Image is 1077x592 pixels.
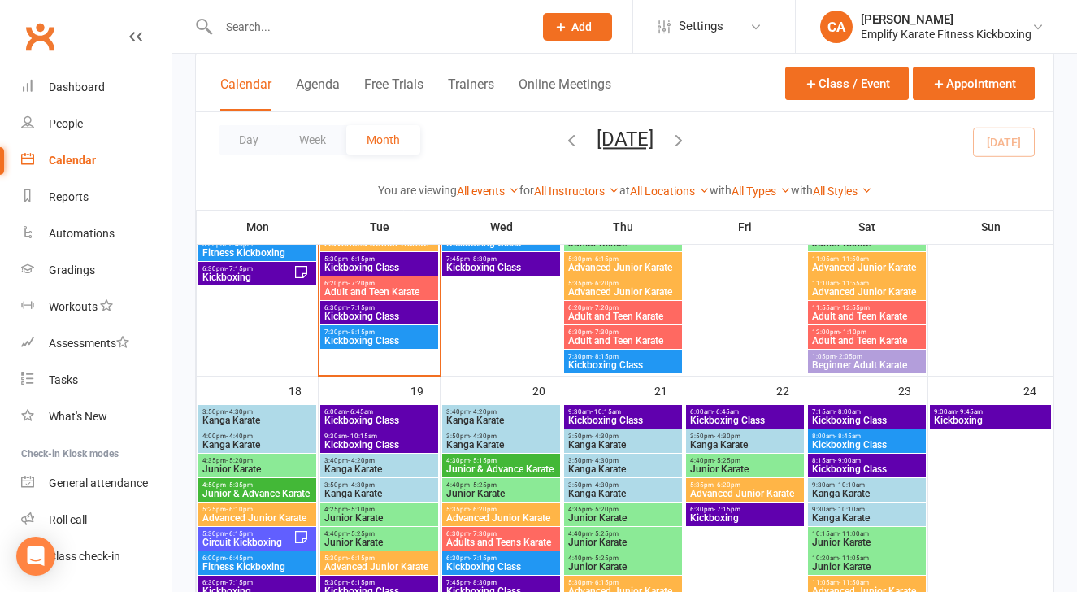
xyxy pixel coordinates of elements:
[470,530,497,538] span: - 7:30pm
[811,238,923,248] span: Junior Karate
[619,184,630,197] strong: at
[534,185,619,198] a: All Instructors
[689,481,801,489] span: 5:35pm
[861,27,1031,41] div: Emplify Karate Fitness Kickboxing
[445,506,557,513] span: 5:35pm
[324,562,435,572] span: Advanced Junior Karate
[714,481,740,489] span: - 6:20pm
[470,555,497,562] span: - 7:15pm
[49,373,78,386] div: Tasks
[567,280,679,287] span: 5:35pm
[226,433,253,440] span: - 4:40pm
[592,530,619,538] span: - 5:25pm
[689,506,801,513] span: 6:30pm
[714,457,740,464] span: - 5:25pm
[49,550,120,563] div: Class check-in
[324,513,435,523] span: Junior Karate
[592,280,619,287] span: - 6:20pm
[324,263,435,272] span: Kickboxing Class
[49,154,96,167] div: Calendar
[324,530,435,538] span: 4:40pm
[324,238,435,248] span: Advanced Junior Karate
[811,336,923,346] span: Adult and Teen Karate
[324,481,435,489] span: 3:50pm
[689,457,801,464] span: 4:40pm
[785,67,909,100] button: Class / Event
[226,530,253,538] span: - 6:15pm
[324,464,435,474] span: Kanga Karate
[445,464,557,474] span: Junior & Advance Karate
[811,263,923,272] span: Advanced Junior Karate
[441,210,562,244] th: Wed
[470,255,497,263] span: - 8:30pm
[567,440,679,450] span: Kanga Karate
[532,377,562,403] div: 20
[21,289,172,325] a: Workouts
[592,255,619,263] span: - 6:15pm
[16,537,55,576] div: Open Intercom Messenger
[470,579,497,586] span: - 8:30pm
[567,336,679,346] span: Adult and Teen Karate
[567,506,679,513] span: 4:35pm
[279,125,346,155] button: Week
[567,416,679,425] span: Kickboxing Class
[348,280,375,287] span: - 7:20pm
[324,433,435,440] span: 9:30am
[445,489,557,498] span: Junior Karate
[811,538,923,547] span: Junior Karate
[811,255,923,263] span: 11:05am
[226,555,253,562] span: - 6:45pm
[713,408,739,416] span: - 6:45am
[811,555,923,562] span: 10:20am
[567,457,679,464] span: 3:50pm
[214,15,522,38] input: Search...
[364,76,423,111] button: Free Trials
[839,255,869,263] span: - 11:50am
[591,408,621,416] span: - 10:15am
[226,408,253,416] span: - 4:30pm
[226,265,253,272] span: - 7:15pm
[592,329,619,336] span: - 7:30pm
[811,353,923,360] span: 1:05pm
[811,464,923,474] span: Kickboxing Class
[202,530,293,538] span: 5:30pm
[567,263,679,272] span: Advanced Junior Karate
[202,481,313,489] span: 4:50pm
[811,433,923,440] span: 8:00am
[324,280,435,287] span: 6:20pm
[562,210,684,244] th: Thu
[567,579,679,586] span: 5:30pm
[448,76,494,111] button: Trainers
[445,255,557,263] span: 7:45pm
[654,377,684,403] div: 21
[811,481,923,489] span: 9:30am
[348,304,375,311] span: - 7:15pm
[21,179,172,215] a: Reports
[445,457,557,464] span: 4:30pm
[592,481,619,489] span: - 4:30pm
[21,362,172,398] a: Tasks
[689,416,801,425] span: Kickboxing Class
[567,489,679,498] span: Kanga Karate
[324,579,435,586] span: 5:30pm
[348,255,375,263] span: - 6:15pm
[913,67,1035,100] button: Appointment
[324,304,435,311] span: 6:30pm
[567,238,679,248] span: Junior Karate
[811,329,923,336] span: 12:00pm
[811,579,923,586] span: 11:05am
[21,215,172,252] a: Automations
[714,433,740,440] span: - 4:30pm
[470,481,497,489] span: - 5:25pm
[811,506,923,513] span: 9:30am
[445,562,557,572] span: Kickboxing Class
[567,530,679,538] span: 4:40pm
[202,272,293,282] span: Kickboxing
[347,408,373,416] span: - 6:45am
[806,210,928,244] th: Sat
[811,513,923,523] span: Kanga Karate
[791,184,813,197] strong: with
[347,433,377,440] span: - 10:15am
[839,280,869,287] span: - 11:55am
[811,416,923,425] span: Kickboxing Class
